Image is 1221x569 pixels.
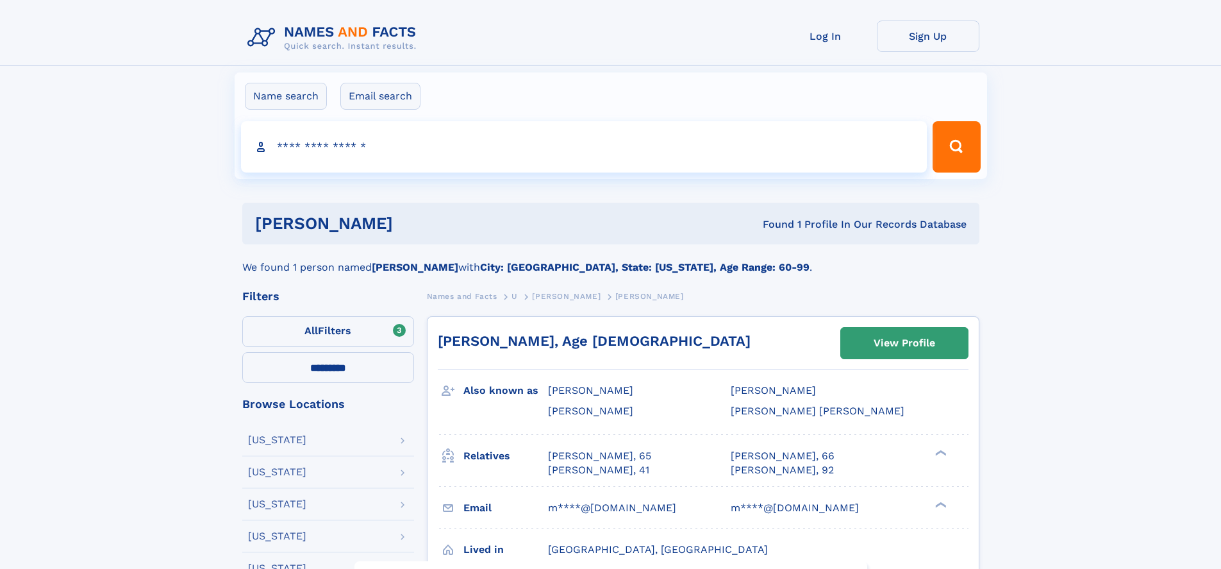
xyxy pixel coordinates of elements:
[248,499,306,509] div: [US_STATE]
[731,405,904,417] span: [PERSON_NAME] [PERSON_NAME]
[841,328,968,359] a: View Profile
[255,216,578,232] h1: [PERSON_NAME]
[438,333,751,349] a: [PERSON_NAME], Age [DEMOGRAPHIC_DATA]
[932,500,947,509] div: ❯
[548,384,633,396] span: [PERSON_NAME]
[933,121,980,173] button: Search Button
[242,291,414,302] div: Filters
[532,288,601,304] a: [PERSON_NAME]
[480,261,810,273] b: City: [GEOGRAPHIC_DATA], State: [US_STATE], Age Range: 60-99
[511,292,518,301] span: U
[731,463,834,477] a: [PERSON_NAME], 92
[242,316,414,347] label: Filters
[340,83,420,110] label: Email search
[548,405,633,417] span: [PERSON_NAME]
[577,217,967,232] div: Found 1 Profile In Our Records Database
[731,449,835,463] a: [PERSON_NAME], 66
[548,463,649,477] a: [PERSON_NAME], 41
[372,261,458,273] b: [PERSON_NAME]
[245,83,327,110] label: Name search
[532,292,601,301] span: [PERSON_NAME]
[304,325,318,337] span: All
[463,539,548,561] h3: Lived in
[774,21,877,52] a: Log In
[248,531,306,541] div: [US_STATE]
[731,384,816,396] span: [PERSON_NAME]
[242,398,414,410] div: Browse Locations
[248,435,306,445] div: [US_STATE]
[463,445,548,467] h3: Relatives
[932,448,947,457] div: ❯
[427,288,497,304] a: Names and Facts
[548,449,651,463] a: [PERSON_NAME], 65
[248,467,306,477] div: [US_STATE]
[242,244,979,275] div: We found 1 person named with .
[511,288,518,304] a: U
[548,543,768,556] span: [GEOGRAPHIC_DATA], [GEOGRAPHIC_DATA]
[874,328,935,358] div: View Profile
[615,292,684,301] span: [PERSON_NAME]
[242,21,427,55] img: Logo Names and Facts
[463,497,548,519] h3: Email
[463,380,548,402] h3: Also known as
[241,121,927,173] input: search input
[877,21,979,52] a: Sign Up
